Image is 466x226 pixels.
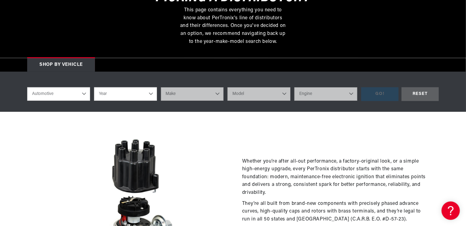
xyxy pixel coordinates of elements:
select: Make [161,87,224,101]
div: Shop by vehicle [27,58,95,72]
select: Ride Type [27,87,90,101]
p: They’re all built from brand-new components with precisely phased advance curves, high-quality ca... [242,200,430,224]
div: RESET [402,87,439,101]
select: Engine [294,87,357,101]
select: Model [228,87,290,101]
select: Year [94,87,157,101]
p: This page contains everything you need to know about PerTronix's line of distributors and their d... [179,6,287,46]
p: Whether you’re after all-out performance, a factory-original look, or a simple high-energy upgrad... [242,158,430,197]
